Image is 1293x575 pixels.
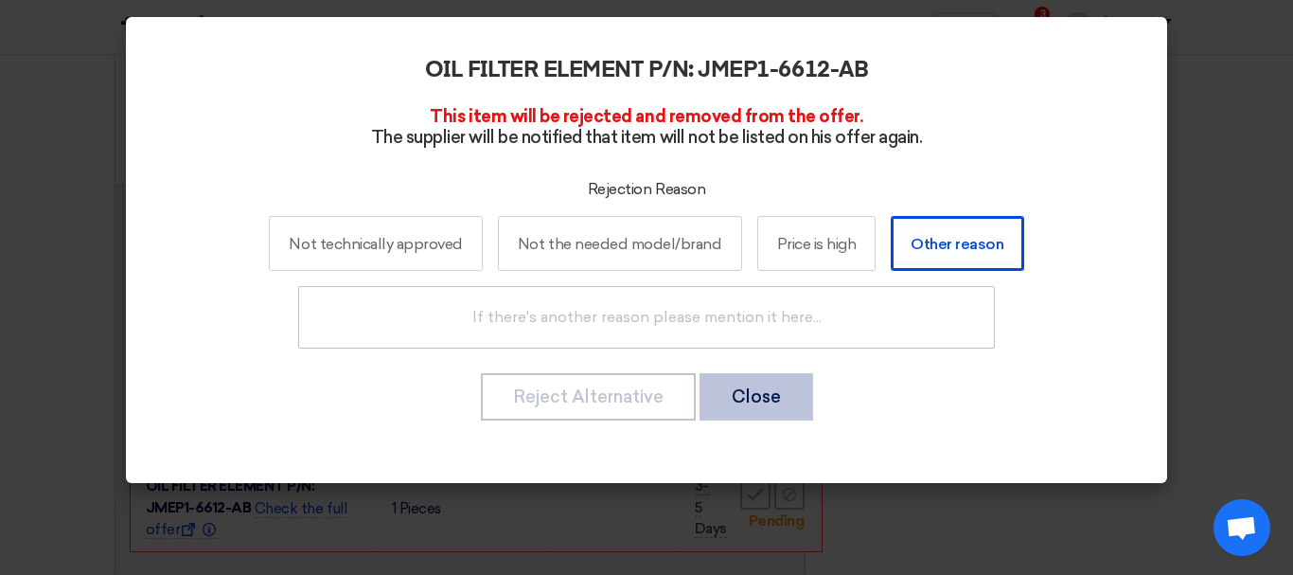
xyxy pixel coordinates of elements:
font: OIL FILTER ELEMENT P/N: JMEP1-6612-AB [425,59,868,81]
font: Reject Alternative [513,386,664,407]
font: Not technically approved [289,234,462,252]
font: Price is high [777,234,857,252]
font: The supplier will be notified that item will not be listed on his offer again. [371,127,923,148]
button: Reject Alternative [481,373,696,421]
font: Not the needed model/brand [518,234,722,252]
font: Other reason [911,234,1003,252]
input: If there's another reason please mention it here... [298,286,995,349]
font: Close [732,386,781,407]
button: Close [700,373,813,421]
font: Rejection Reason [588,180,705,198]
font: This item will be rejected and removed from the offer. [430,106,862,127]
div: Open chat [1213,499,1270,556]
